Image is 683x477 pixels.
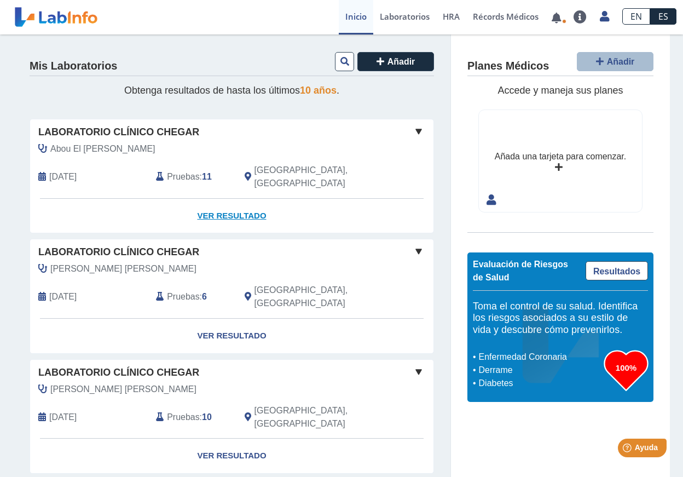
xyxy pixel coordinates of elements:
a: EN [622,8,650,25]
span: Laboratorio Clínico Chegar [38,245,199,260]
a: Ver Resultado [30,439,433,473]
a: Ver Resultado [30,199,433,233]
span: 2025-07-16 [49,290,77,303]
span: Añadir [607,57,635,66]
span: Pruebas [167,290,199,303]
a: Resultados [586,261,648,280]
iframe: Help widget launcher [586,434,671,465]
div: Añada una tarjeta para comenzar. [495,150,626,163]
div: : [148,164,236,190]
span: Rio Grande, PR [254,284,375,310]
b: 11 [202,172,212,181]
div: : [148,284,236,310]
li: Derrame [476,364,604,377]
b: 10 [202,412,212,422]
h4: Mis Laboratorios [30,60,117,73]
span: Obtenga resultados de hasta los últimos . [124,85,339,96]
span: Carrion Olmeda, Carly [50,262,196,275]
a: ES [650,8,676,25]
span: Añadir [387,57,415,66]
span: Laboratorio Clínico Chegar [38,125,199,140]
span: Abou El Hossen, Jamil [50,142,155,156]
span: Rio Grande, PR [254,404,375,430]
li: Diabetes [476,377,604,390]
a: Ver Resultado [30,319,433,353]
span: Accede y maneja sus planes [497,85,623,96]
li: Enfermedad Coronaria [476,350,604,364]
h4: Planes Médicos [467,60,549,73]
span: Rio Grande, PR [254,164,375,190]
span: Laboratorio Clínico Chegar [38,365,199,380]
button: Añadir [357,52,434,71]
span: Rodriguez Rodriguez, Roselis [50,383,196,396]
span: 2025-08-27 [49,170,77,183]
b: 6 [202,292,207,301]
h3: 100% [604,361,648,375]
span: Pruebas [167,411,199,424]
button: Añadir [577,52,653,71]
span: Pruebas [167,170,199,183]
span: 10 años [300,85,337,96]
span: 2025-06-24 [49,411,77,424]
span: HRA [443,11,460,22]
div: : [148,404,236,430]
span: Evaluación de Riesgos de Salud [473,260,568,282]
h5: Toma el control de su salud. Identifica los riesgos asociados a su estilo de vida y descubre cómo... [473,301,648,336]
